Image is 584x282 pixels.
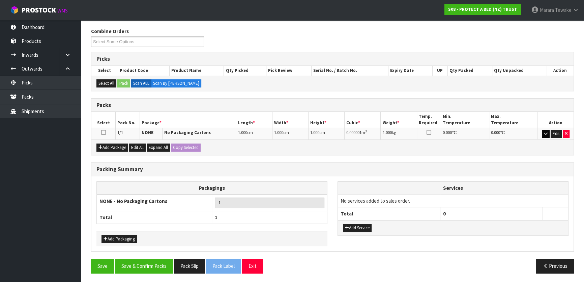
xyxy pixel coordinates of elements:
[91,66,118,75] th: Select
[164,130,211,135] strong: No Packaging Cartons
[345,112,381,128] th: Cubic
[551,130,562,138] button: Edit
[96,102,568,108] h3: Packs
[345,128,381,140] td: m
[224,66,266,75] th: Qty Picked
[272,112,308,128] th: Width
[97,211,212,224] th: Total
[381,128,417,140] td: kg
[215,214,217,221] span: 1
[346,130,361,135] span: 0.000001
[91,112,116,128] th: Select
[492,66,546,75] th: Qty Unpacked
[147,144,170,152] button: Expand All
[444,4,521,15] a: S08 - PROTECT A BED (NZ) TRUST
[206,259,241,273] button: Pack Label
[151,79,201,87] label: Scan By [PERSON_NAME]
[118,66,169,75] th: Product Code
[443,210,446,217] span: 0
[441,128,489,140] td: ℃
[149,145,168,150] span: Expand All
[117,130,123,135] span: 1/1
[489,112,537,128] th: Max. Temperature
[115,259,173,273] button: Save & Confirm Packs
[99,198,167,204] strong: NONE - No Packaging Cartons
[96,79,116,87] button: Select All
[555,7,572,13] span: Tewake
[338,207,440,220] th: Total
[10,6,19,14] img: cube-alt.png
[308,112,344,128] th: Height
[142,130,153,135] strong: NONE
[101,235,137,243] button: Add Packaging
[308,128,344,140] td: cm
[537,112,574,128] th: Action
[131,79,151,87] label: Scan ALL
[443,130,452,135] span: 0.000
[540,7,554,13] span: Marara
[266,66,312,75] th: Pick Review
[96,56,568,62] h3: Picks
[338,182,568,195] th: Services
[312,66,388,75] th: Serial No. / Batch No.
[97,181,327,195] th: Packagings
[174,259,205,273] button: Pack Slip
[441,112,489,128] th: Min. Temperature
[116,112,140,128] th: Pack No.
[489,128,537,140] td: ℃
[236,128,272,140] td: cm
[236,112,272,128] th: Length
[91,23,574,279] span: Pack
[242,259,263,273] button: Exit
[546,66,574,75] th: Action
[365,129,367,133] sup: 3
[447,66,492,75] th: Qty Packed
[417,112,441,128] th: Temp. Required
[170,66,224,75] th: Product Name
[381,112,417,128] th: Weight
[491,130,500,135] span: 0.000
[448,6,517,12] strong: S08 - PROTECT A BED (NZ) TRUST
[96,166,568,173] h3: Packing Summary
[140,112,236,128] th: Package
[536,259,574,273] button: Previous
[310,130,319,135] span: 1.000
[274,130,283,135] span: 1.000
[117,79,130,87] button: Pack
[382,130,391,135] span: 1.000
[57,7,68,14] small: WMS
[91,259,114,273] button: Save
[388,66,432,75] th: Expiry Date
[96,144,128,152] button: Add Package
[129,144,146,152] button: Edit All
[171,144,201,152] button: Copy Selected
[91,28,129,35] label: Combine Orders
[343,224,372,232] button: Add Service
[238,130,247,135] span: 1.000
[338,194,568,207] td: No services added to sales order.
[432,66,447,75] th: UP
[272,128,308,140] td: cm
[22,6,56,15] span: ProStock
